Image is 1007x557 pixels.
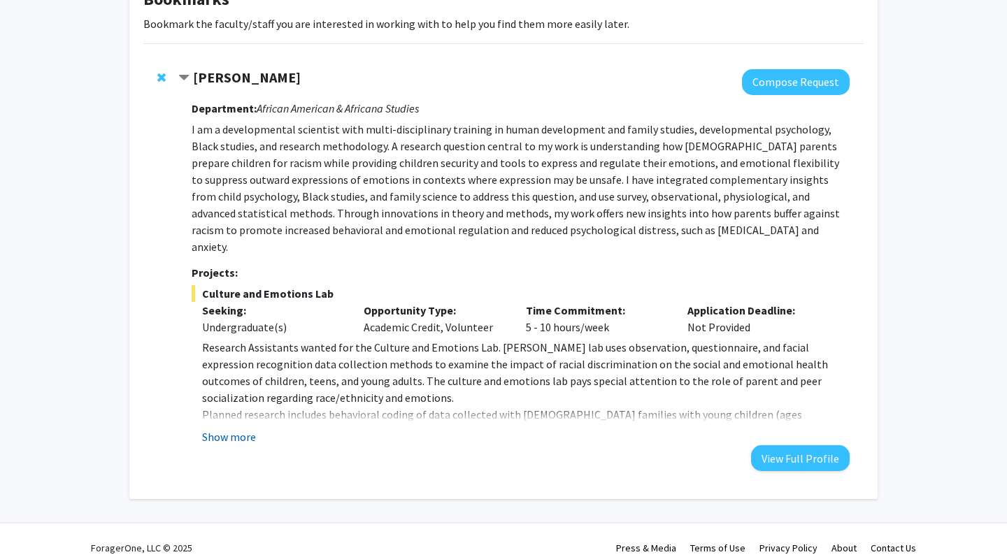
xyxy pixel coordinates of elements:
a: Contact Us [871,542,916,554]
p: Application Deadline: [687,302,829,319]
p: Seeking: [202,302,343,319]
div: Academic Credit, Volunteer [353,302,515,335]
p: Bookmark the faculty/staff you are interested in working with to help you find them more easily l... [143,15,864,32]
p: Planned research includes behavioral coding of data collected with [DEMOGRAPHIC_DATA] families wi... [202,406,850,473]
a: About [831,542,857,554]
span: Remove Angel Dunbar from bookmarks [157,72,166,83]
a: Press & Media [616,542,676,554]
p: Research Assistants wanted for the Culture and Emotions Lab. [PERSON_NAME] lab uses observation, ... [202,339,850,406]
span: Contract Angel Dunbar Bookmark [178,73,190,84]
button: Compose Request to Angel Dunbar [742,69,850,95]
strong: Projects: [192,266,238,280]
div: 5 - 10 hours/week [515,302,678,335]
p: Opportunity Type: [364,302,505,319]
div: Not Provided [677,302,839,335]
iframe: Chat [10,494,59,547]
strong: [PERSON_NAME] [193,68,301,86]
button: Show more [202,428,256,445]
p: I am a developmental scientist with multi-disciplinary training in human development and family s... [192,121,850,255]
span: Culture and Emotions Lab [192,285,850,302]
a: Privacy Policy [759,542,817,554]
a: Terms of Use [690,542,745,554]
i: African American & Africana Studies [257,101,419,115]
button: View Full Profile [751,445,850,471]
p: Time Commitment: [526,302,667,319]
div: Undergraduate(s) [202,319,343,335]
strong: Department: [192,101,257,115]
